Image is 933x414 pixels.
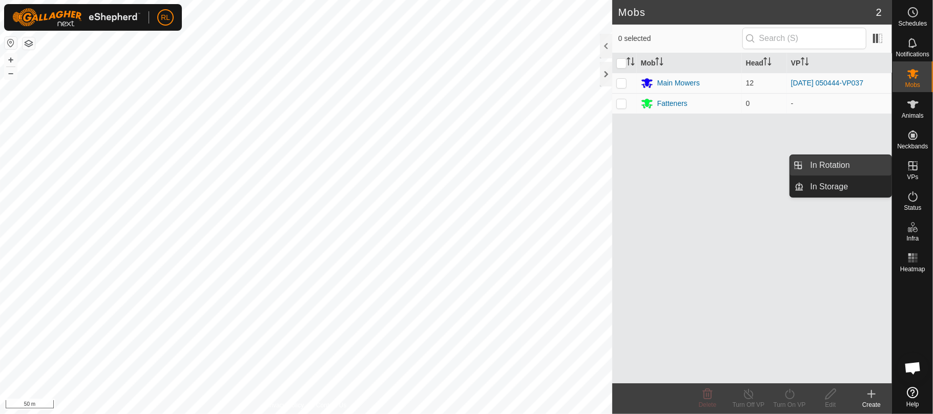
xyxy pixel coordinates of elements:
[316,401,346,410] a: Contact Us
[907,174,918,180] span: VPs
[5,67,17,79] button: –
[902,113,924,119] span: Animals
[791,79,863,87] a: [DATE] 050444-VP037
[265,401,304,410] a: Privacy Policy
[804,177,892,197] a: In Storage
[898,353,928,383] div: Open chat
[904,205,921,211] span: Status
[906,235,919,242] span: Infra
[810,400,851,409] div: Edit
[787,53,892,73] th: VP
[900,266,925,272] span: Heatmap
[23,37,35,50] button: Map Layers
[742,53,787,73] th: Head
[637,53,742,73] th: Mob
[627,59,635,67] p-sorticon: Activate to sort
[790,155,891,176] li: In Rotation
[893,383,933,411] a: Help
[769,400,810,409] div: Turn On VP
[728,400,769,409] div: Turn Off VP
[801,59,809,67] p-sorticon: Activate to sort
[12,8,140,27] img: Gallagher Logo
[618,33,742,44] span: 0 selected
[897,143,928,149] span: Neckbands
[790,177,891,197] li: In Storage
[742,28,866,49] input: Search (S)
[787,93,892,114] td: -
[811,159,850,171] span: In Rotation
[657,98,688,109] div: Fatteners
[655,59,664,67] p-sorticon: Activate to sort
[746,79,754,87] span: 12
[896,51,929,57] span: Notifications
[804,155,892,176] a: In Rotation
[5,54,17,66] button: +
[906,401,919,407] span: Help
[763,59,772,67] p-sorticon: Activate to sort
[5,37,17,49] button: Reset Map
[905,82,920,88] span: Mobs
[876,5,882,20] span: 2
[161,12,170,23] span: RL
[618,6,876,18] h2: Mobs
[851,400,892,409] div: Create
[746,99,750,107] span: 0
[657,78,700,89] div: Main Mowers
[811,181,848,193] span: In Storage
[898,20,927,27] span: Schedules
[699,401,717,408] span: Delete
